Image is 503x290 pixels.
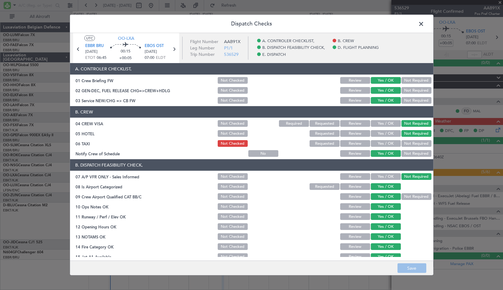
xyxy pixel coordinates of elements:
[371,253,401,260] button: Yes / OK
[371,223,401,230] button: Yes / OK
[371,120,401,127] button: Yes / OK
[401,120,431,127] button: Not Required
[371,183,401,190] button: Yes / OK
[371,140,401,147] button: Yes / OK
[401,130,431,137] button: Not Required
[401,77,431,84] button: Not Required
[371,213,401,220] button: Yes / OK
[401,193,431,200] button: Not Required
[371,130,401,137] button: Yes / OK
[371,150,401,157] button: Yes / OK
[371,97,401,104] button: Yes / OK
[371,243,401,250] button: Yes / OK
[401,173,431,180] button: Not Required
[371,173,401,180] button: Yes / OK
[371,87,401,94] button: Yes / OK
[371,203,401,210] button: Yes / OK
[401,87,431,94] button: Not Required
[401,97,431,104] button: Not Required
[371,193,401,200] button: Yes / OK
[401,140,431,147] button: Not Required
[371,233,401,240] button: Yes / OK
[371,77,401,84] button: Yes / OK
[70,15,433,33] header: Dispatch Checks
[401,150,431,157] button: Not Required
